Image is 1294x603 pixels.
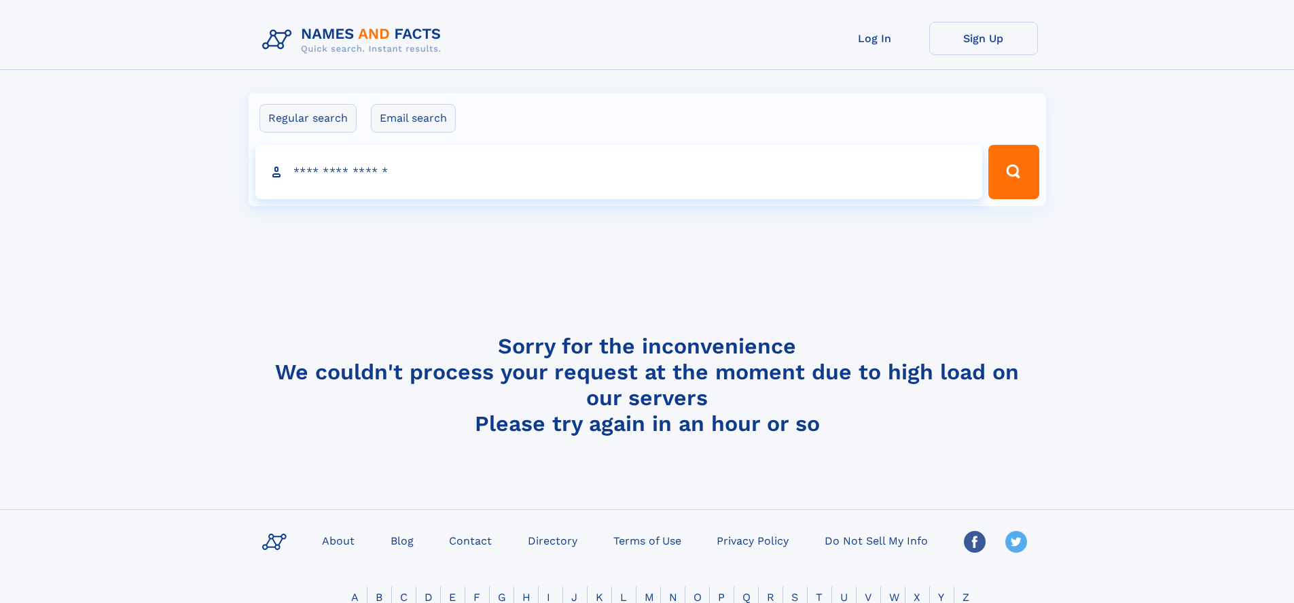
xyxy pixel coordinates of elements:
label: Email search [371,104,456,133]
a: Log In [821,22,929,55]
img: Facebook [964,531,986,553]
a: Do Not Sell My Info [819,530,933,550]
a: Directory [522,530,583,550]
img: Twitter [1005,531,1027,553]
a: Terms of Use [608,530,687,550]
a: Blog [385,530,419,550]
h4: Sorry for the inconvenience We couldn't process your request at the moment due to high load on ou... [257,333,1038,436]
label: Regular search [259,104,357,133]
button: Search Button [988,145,1039,199]
input: search input [255,145,983,199]
a: Contact [444,530,497,550]
img: Logo Names and Facts [257,22,452,58]
a: About [317,530,360,550]
a: Sign Up [929,22,1038,55]
a: Privacy Policy [711,530,794,550]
